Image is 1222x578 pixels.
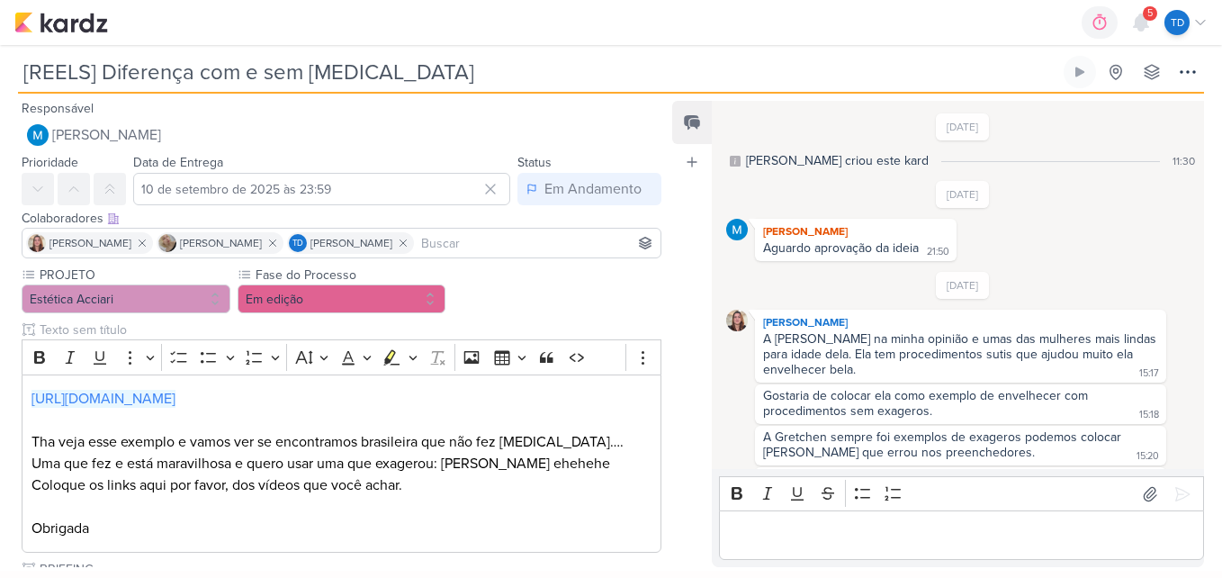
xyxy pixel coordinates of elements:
div: Colaboradores [22,209,661,228]
label: Data de Entrega [133,155,223,170]
div: [PERSON_NAME] criou este kard [746,151,929,170]
label: Status [517,155,552,170]
input: Select a date [133,173,510,205]
p: Obrigada [31,518,652,539]
label: Fase do Processo [254,266,446,284]
div: Ligar relógio [1073,65,1087,79]
div: Editor toolbar [22,339,661,375]
p: Td [1171,14,1184,31]
div: 15:20 [1137,449,1159,464]
span: [PERSON_NAME] [310,235,392,251]
button: Estética Acciari [22,284,230,313]
div: A [PERSON_NAME] na minha opinião e umas das mulheres mais lindas para idade dela. Ela tem procedi... [763,331,1160,377]
p: Td [292,239,303,248]
label: Prioridade [22,155,78,170]
img: Tatiane Acciari [28,234,46,252]
div: Gostaria de colocar ela como exemplo de envelhecer com procedimentos sem exageros. [763,388,1092,419]
div: 15:18 [1139,408,1159,422]
button: [PERSON_NAME] [22,119,661,151]
img: MARIANA MIRANDA [27,124,49,146]
input: Kard Sem Título [18,56,1060,88]
input: Texto sem título [36,321,661,339]
p: Tha veja esse exemplo e vamos ver se encontramos brasileira que não fez [MEDICAL_DATA]…. [31,431,652,453]
button: Em Andamento [517,173,661,205]
div: A Gretchen sempre foi exemplos de exageros podemos colocar [PERSON_NAME] que errou nos preenchedo... [763,429,1125,460]
span: [PERSON_NAME] [52,124,161,146]
p: Coloque os links aqui por favor, dos vídeos que você achar. [31,474,652,496]
div: Editor toolbar [719,476,1204,511]
div: 11:30 [1173,153,1195,169]
img: kardz.app [14,12,108,33]
span: 5 [1147,6,1153,21]
img: Tatiane Acciari [726,310,748,331]
p: Uma que fez e está maravilhosa e quero usar uma que exagerou: [PERSON_NAME] ehehehe [31,453,652,474]
div: Em Andamento [544,178,642,200]
a: [URL][DOMAIN_NAME] [31,390,175,408]
img: MARIANA MIRANDA [726,219,748,240]
span: [PERSON_NAME] [49,235,131,251]
div: 21:50 [927,245,949,259]
label: PROJETO [38,266,230,284]
div: Thais de carvalho [1164,10,1190,35]
input: Buscar [418,232,657,254]
div: 15:17 [1139,366,1159,381]
label: Responsável [22,101,94,116]
button: Em edição [238,284,446,313]
div: Editor editing area: main [22,375,661,554]
div: Editor editing area: main [719,510,1204,560]
div: [PERSON_NAME] [759,222,953,240]
div: Thais de carvalho [289,234,307,252]
div: [PERSON_NAME] [759,313,1163,331]
div: Aguardo aprovação da ideia [763,240,919,256]
span: [PERSON_NAME] [180,235,262,251]
img: Sarah Violante [158,234,176,252]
